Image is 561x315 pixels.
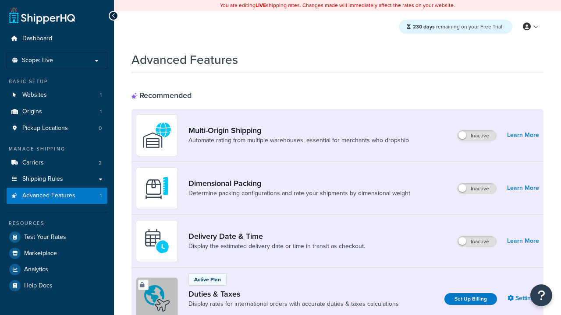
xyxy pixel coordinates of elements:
[458,236,496,247] label: Inactive
[7,120,107,136] a: Pickup Locations0
[7,171,107,187] a: Shipping Rules
[7,220,107,227] div: Resources
[188,136,409,145] a: Automate rating from multiple warehouses, essential for merchants who dropship
[7,155,107,171] a: Carriers2
[24,250,57,257] span: Marketplace
[508,292,539,304] a: Settings
[188,231,365,241] a: Delivery Date & Time
[7,87,107,103] a: Websites1
[507,129,539,141] a: Learn More
[22,91,47,99] span: Websites
[7,31,107,47] a: Dashboard
[7,245,107,261] a: Marketplace
[530,284,552,306] button: Open Resource Center
[100,108,102,115] span: 1
[100,91,102,99] span: 1
[507,182,539,194] a: Learn More
[507,235,539,247] a: Learn More
[131,91,192,100] div: Recommended
[7,78,107,85] div: Basic Setup
[188,300,399,308] a: Display rates for international orders with accurate duties & taxes calculations
[24,266,48,273] span: Analytics
[7,155,107,171] li: Carriers
[100,192,102,199] span: 1
[24,234,66,241] span: Test Your Rates
[142,226,172,256] img: gfkeb5ejjkALwAAAABJRU5ErkJggg==
[444,293,497,305] a: Set Up Billing
[7,145,107,153] div: Manage Shipping
[131,51,238,68] h1: Advanced Features
[7,104,107,120] li: Origins
[194,276,221,283] p: Active Plan
[7,87,107,103] li: Websites
[22,108,42,115] span: Origins
[142,120,172,150] img: WatD5o0RtDAAAAAElFTkSuQmCC
[22,175,63,183] span: Shipping Rules
[99,125,102,132] span: 0
[22,125,68,132] span: Pickup Locations
[7,120,107,136] li: Pickup Locations
[7,278,107,294] a: Help Docs
[99,159,102,167] span: 2
[7,188,107,204] a: Advanced Features1
[188,189,410,198] a: Determine packing configurations and rate your shipments by dimensional weight
[22,35,52,42] span: Dashboard
[7,188,107,204] li: Advanced Features
[188,242,365,251] a: Display the estimated delivery date or time in transit as checkout.
[22,192,75,199] span: Advanced Features
[188,126,409,135] a: Multi-Origin Shipping
[22,159,44,167] span: Carriers
[413,23,502,31] span: remaining on your Free Trial
[458,130,496,141] label: Inactive
[22,57,53,64] span: Scope: Live
[188,289,399,299] a: Duties & Taxes
[7,229,107,245] a: Test Your Rates
[7,262,107,277] a: Analytics
[256,1,266,9] b: LIVE
[24,282,53,290] span: Help Docs
[142,173,172,203] img: DTVBYsAAAAAASUVORK5CYII=
[7,104,107,120] a: Origins1
[458,183,496,194] label: Inactive
[413,23,435,31] strong: 230 days
[188,178,410,188] a: Dimensional Packing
